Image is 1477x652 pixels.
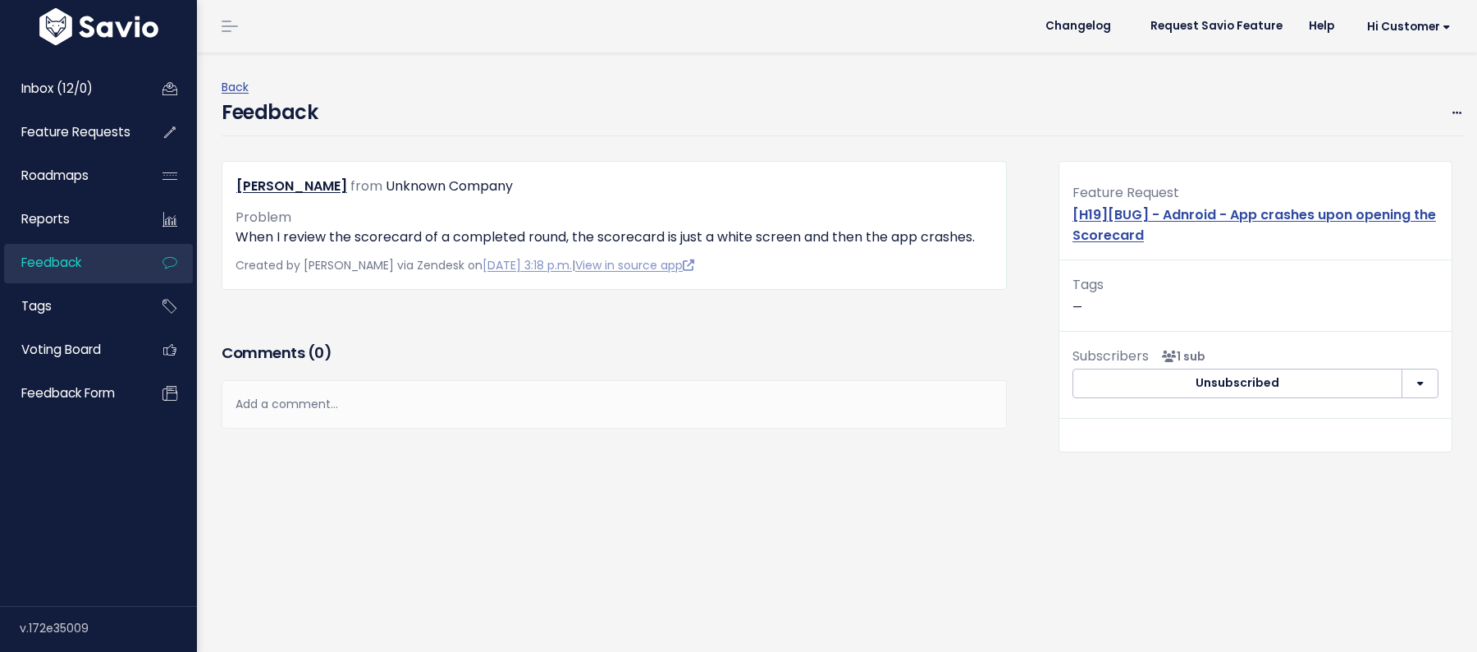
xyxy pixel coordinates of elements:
[21,384,115,402] span: Feedback form
[1296,14,1347,39] a: Help
[4,113,136,151] a: Feature Requests
[21,297,52,315] span: Tags
[1072,369,1402,398] button: Unsubscribed
[386,175,513,199] div: Unknown Company
[21,210,70,227] span: Reports
[4,200,136,238] a: Reports
[35,8,162,45] img: logo-white.9d6f32f41409.svg
[235,208,291,227] span: Problem
[222,79,249,95] a: Back
[21,254,81,271] span: Feedback
[575,257,694,273] a: View in source app
[1072,273,1438,318] p: —
[235,227,993,247] p: When I review the scorecard of a completed round, the scorecard is just a white screen and then t...
[1072,275,1104,294] span: Tags
[20,607,197,650] div: v.172e35009
[1367,21,1451,33] span: Hi Customer
[4,374,136,412] a: Feedback form
[482,257,572,273] a: [DATE] 3:18 p.m.
[1155,348,1205,365] span: <p><strong>Subscribers</strong><br><br> - Nuno Grazina<br> </p>
[1347,14,1464,39] a: Hi Customer
[222,98,318,127] h4: Feedback
[21,80,93,97] span: Inbox (12/0)
[4,157,136,195] a: Roadmaps
[21,167,89,184] span: Roadmaps
[1072,183,1179,202] span: Feature Request
[222,342,1007,365] h3: Comments ( )
[4,331,136,369] a: Voting Board
[235,257,694,273] span: Created by [PERSON_NAME] via Zendesk on |
[1137,14,1296,39] a: Request Savio Feature
[222,380,1007,429] div: Add a comment...
[1045,21,1111,32] span: Changelog
[4,244,136,282] a: Feedback
[314,342,324,363] span: 0
[4,287,136,325] a: Tags
[21,341,101,358] span: Voting Board
[1072,347,1149,365] span: Subscribers
[236,177,347,195] a: [PERSON_NAME]
[21,123,130,140] span: Feature Requests
[4,70,136,108] a: Inbox (12/0)
[1072,205,1436,245] a: [H19][BUG] - Adnroid - App crashes upon opening the Scorecard
[350,177,382,195] span: from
